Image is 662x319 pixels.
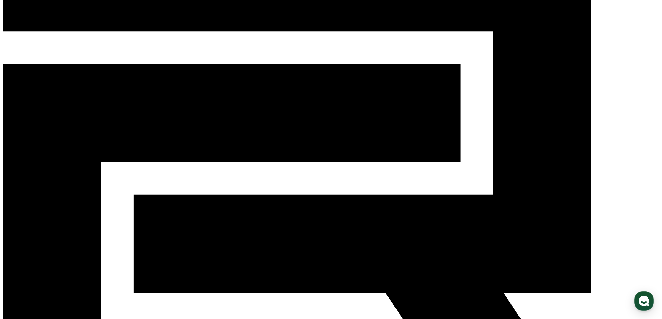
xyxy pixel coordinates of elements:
[90,220,133,237] a: 설정
[107,230,116,236] span: 설정
[22,230,26,236] span: 홈
[64,231,72,236] span: 대화
[46,220,90,237] a: 대화
[2,220,46,237] a: 홈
